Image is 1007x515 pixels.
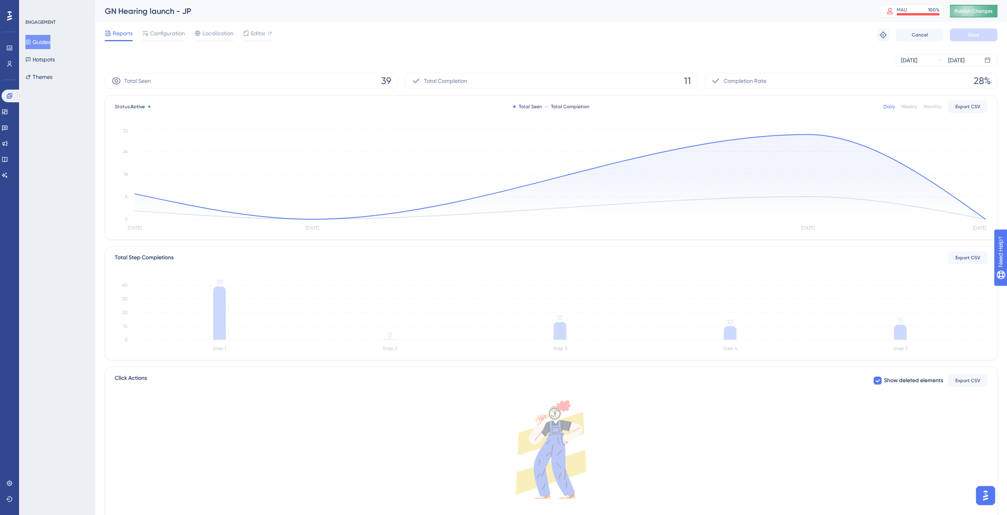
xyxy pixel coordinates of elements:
tspan: [DATE] [973,225,986,231]
button: Themes [25,70,52,84]
tspan: 8 [125,194,128,199]
button: Export CSV [948,374,988,387]
div: Total Completion [545,103,589,110]
span: 11 [684,75,691,87]
span: Completion Rate [724,76,766,86]
div: 100 % [928,7,940,13]
div: ENGAGEMENT [25,19,56,25]
button: Save [950,29,997,41]
tspan: 0 [125,337,128,343]
span: Cancel [912,32,928,38]
span: Active [131,104,145,109]
div: Total Step Completions [115,253,173,262]
iframe: UserGuiding AI Assistant Launcher [974,484,997,507]
span: 39 [381,75,391,87]
tspan: 16 [124,171,128,177]
div: Monthly [924,103,942,110]
span: Save [968,32,979,38]
tspan: Step 3 [553,346,567,351]
tspan: 10 [727,318,733,326]
button: Hotspots [25,52,55,67]
tspan: [DATE] [801,225,814,231]
span: Reports [113,29,133,38]
span: Export CSV [955,255,980,261]
span: Configuration [150,29,185,38]
tspan: 0 [125,216,128,222]
tspan: Step 4 [723,346,737,351]
tspan: [DATE] [128,225,141,231]
button: Export CSV [948,100,988,113]
div: Weekly [901,103,917,110]
div: MAU [897,7,907,13]
span: Need Help? [19,2,50,11]
tspan: 40 [122,282,128,288]
button: Cancel [896,29,943,41]
span: Publish Changes [955,8,993,14]
tspan: 24 [123,149,128,154]
div: Total Seen [513,103,542,110]
div: Daily [884,103,895,110]
tspan: 0 [388,331,392,339]
span: Total Seen [124,76,151,86]
tspan: 30 [122,296,128,302]
tspan: Step 2 [383,346,397,351]
button: Publish Changes [950,5,997,17]
button: Guides [25,35,50,49]
tspan: 13 [557,314,562,322]
span: Click Actions [115,373,147,388]
span: Show deleted elements [884,376,943,385]
tspan: 20 [122,310,128,315]
span: Total Completion [424,76,467,86]
tspan: Step 5 [893,346,908,351]
div: GN Hearing launch - JP [105,6,860,17]
tspan: 32 [123,128,128,134]
tspan: 10 [123,324,128,329]
button: Export CSV [948,251,988,264]
span: Export CSV [955,377,980,384]
tspan: [DATE] [306,225,319,231]
tspan: Step 1 [213,346,226,351]
span: Export CSV [955,103,980,110]
span: Localization [202,29,233,38]
div: [DATE] [948,56,965,65]
span: 28% [974,75,991,87]
span: Editor [251,29,266,38]
tspan: 11 [898,317,902,324]
span: Status: [115,103,145,110]
div: [DATE] [901,56,917,65]
tspan: 39 [216,278,223,286]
